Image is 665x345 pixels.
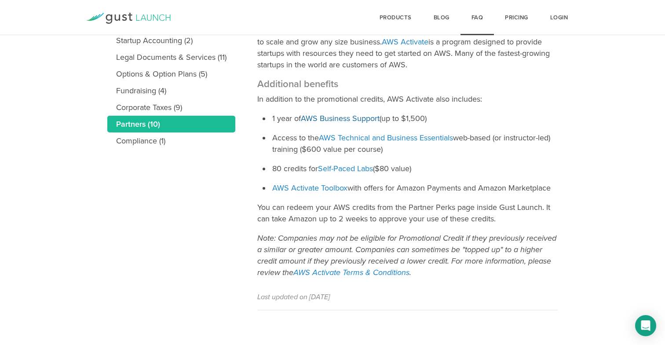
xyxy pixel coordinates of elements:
a: Self-Paced Labs [318,164,373,173]
a: Fundraising (4) [107,82,235,99]
a: AWS Technical and Business Essentials [319,133,453,143]
p: Last updated on [DATE] [257,291,558,303]
h3: Additional benefits [257,78,558,90]
li: 1 year of (up to $1,500) [270,113,558,124]
em: Note: Companies may not be eligible for Promotional Credit if they previously received a similar ... [257,233,556,277]
div: Open Intercom Messenger [635,315,656,336]
a: AWS Activate [382,37,428,47]
li: Access to the web-based (or instructor-led) training ($600 value per course) [270,132,558,155]
a: AWS Activate Terms & Conditions [293,268,409,277]
a: Startup Accounting (2) [107,32,235,49]
p: Amazon Web Services provides startups with low cost, easy to use IT infrastructure (computing pow... [257,13,558,70]
p: In addition to the promotional credits, AWS Activate also includes: [257,93,558,105]
a: Options & Option Plans (5) [107,66,235,82]
a: Legal Documents & Services (11) [107,49,235,66]
a: Compliance (1) [107,132,235,149]
li: with offers for Amazon Payments and Amazon Marketplace [270,182,558,194]
li: 80 credits for ($80 value) [270,163,558,174]
a: Partners (10) [107,116,235,132]
a: Corporate Taxes (9) [107,99,235,116]
a: AWS Business Support [301,114,380,123]
a: AWS Activate Toolbox [272,183,347,193]
p: You can redeem your AWS credits from the Partner Perks page inside Gust Launch. It can take Amazo... [257,202,558,224]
